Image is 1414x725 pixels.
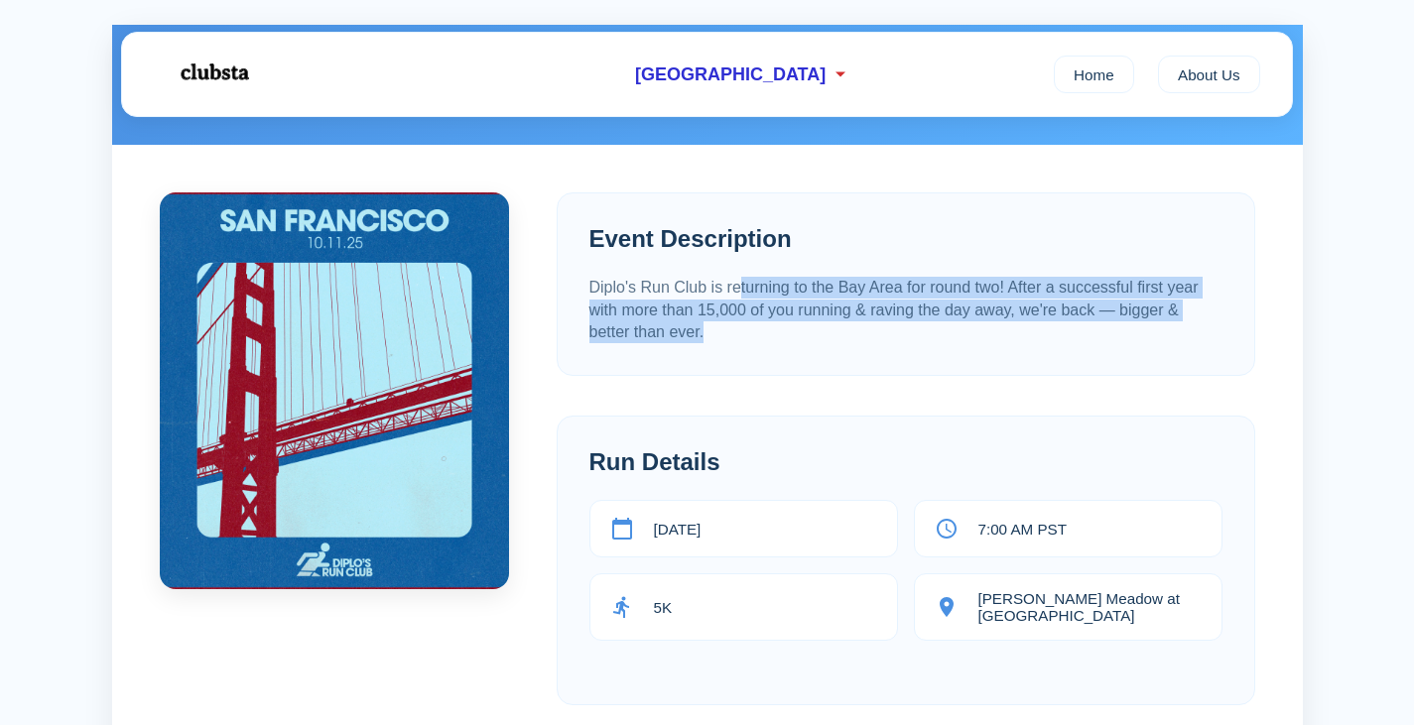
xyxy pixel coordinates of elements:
[1158,56,1260,93] a: About Us
[978,521,1067,538] span: 7:00 AM PST
[654,521,702,538] span: [DATE]
[589,225,1222,253] h2: Event Description
[589,277,1222,343] p: Diplo's Run Club is returning to the Bay Area for round two! After a successful first year with m...
[589,448,1222,476] h2: Run Details
[154,48,273,97] img: Logo
[654,599,673,616] span: 5K
[635,64,826,85] span: [GEOGRAPHIC_DATA]
[1054,56,1134,93] a: Home
[978,590,1202,624] span: [PERSON_NAME] Meadow at [GEOGRAPHIC_DATA]
[160,192,509,589] img: Diplo's Run Club San Francisco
